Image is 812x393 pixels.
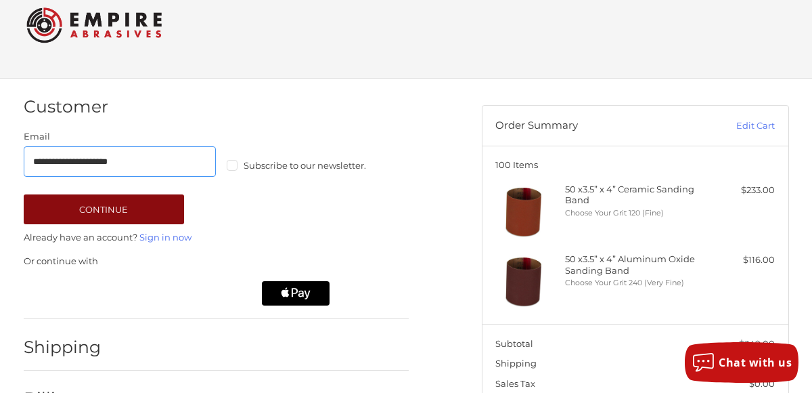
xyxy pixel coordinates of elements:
[24,130,217,144] label: Email
[739,338,775,349] span: $349.00
[19,281,127,306] iframe: PayPal-paypal
[24,96,108,117] h2: Customer
[705,184,775,197] div: $233.00
[705,253,775,267] div: $116.00
[24,231,409,245] p: Already have an account?
[24,194,184,224] button: Continue
[686,119,775,133] a: Edit Cart
[495,119,685,133] h3: Order Summary
[565,277,702,289] li: Choose Your Grit 240 (Very Fine)
[565,207,702,219] li: Choose Your Grit 120 (Fine)
[24,255,409,268] p: Or continue with
[565,184,702,206] h4: 50 x 3.5” x 4” Ceramic Sanding Band
[495,358,537,369] span: Shipping
[495,159,775,170] h3: 100 Items
[139,232,191,243] a: Sign in now
[749,378,775,389] span: $0.00
[685,342,798,383] button: Chat with us
[244,160,366,171] span: Subscribe to our newsletter.
[565,253,702,276] h4: 50 x 3.5” x 4” Aluminum Oxide Sanding Band
[24,337,103,358] h2: Shipping
[495,378,535,389] span: Sales Tax
[495,338,533,349] span: Subtotal
[719,355,792,370] span: Chat with us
